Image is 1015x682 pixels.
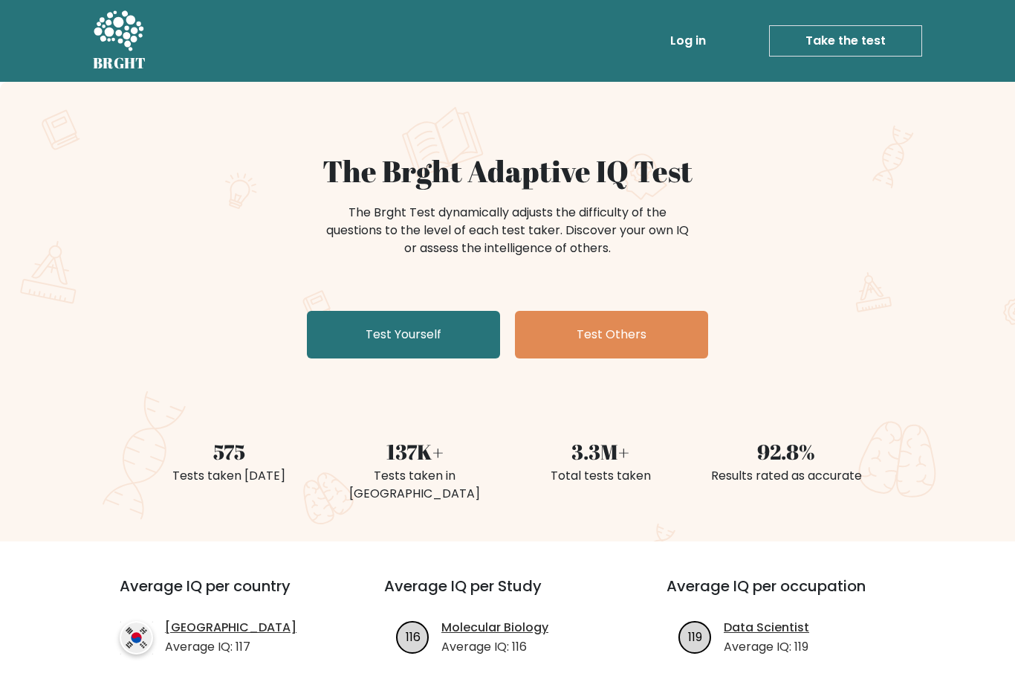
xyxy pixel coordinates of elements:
div: Results rated as accurate [702,467,870,485]
div: 3.3M+ [516,436,684,467]
a: Take the test [769,25,922,57]
div: Total tests taken [516,467,684,485]
a: Data Scientist [724,619,809,637]
p: Average IQ: 119 [724,638,809,656]
text: 116 [406,628,421,645]
a: Molecular Biology [441,619,548,637]
div: 92.8% [702,436,870,467]
div: Tests taken in [GEOGRAPHIC_DATA] [331,467,499,503]
a: [GEOGRAPHIC_DATA] [165,619,296,637]
p: Average IQ: 116 [441,638,548,656]
h3: Average IQ per Study [384,577,631,613]
a: Test Yourself [307,311,500,358]
h3: Average IQ per country [120,577,331,613]
img: country [120,621,153,654]
div: 137K+ [331,436,499,467]
a: Test Others [515,311,708,358]
div: The Brght Test dynamically adjusts the difficulty of the questions to the level of each test take... [322,204,693,257]
h3: Average IQ per occupation [667,577,913,613]
h5: BRGHT [93,54,146,72]
a: Log in [664,26,712,56]
h1: The Brght Adaptive IQ Test [145,153,870,189]
text: 119 [688,628,702,645]
div: Tests taken [DATE] [145,467,313,485]
div: 575 [145,436,313,467]
p: Average IQ: 117 [165,638,296,656]
a: BRGHT [93,6,146,76]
